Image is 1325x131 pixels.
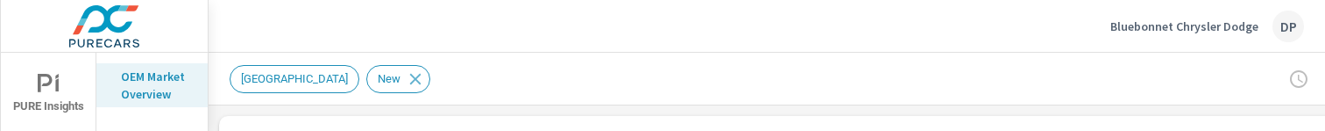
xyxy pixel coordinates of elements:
span: [GEOGRAPHIC_DATA] [230,72,358,85]
span: New [367,72,411,85]
p: Bluebonnet Chrysler Dodge [1110,18,1258,34]
div: New [366,65,430,93]
span: PURE Insights [6,74,90,117]
div: OEM Market Overview [96,63,208,107]
div: DP [1272,11,1304,42]
p: OEM Market Overview [121,68,194,103]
